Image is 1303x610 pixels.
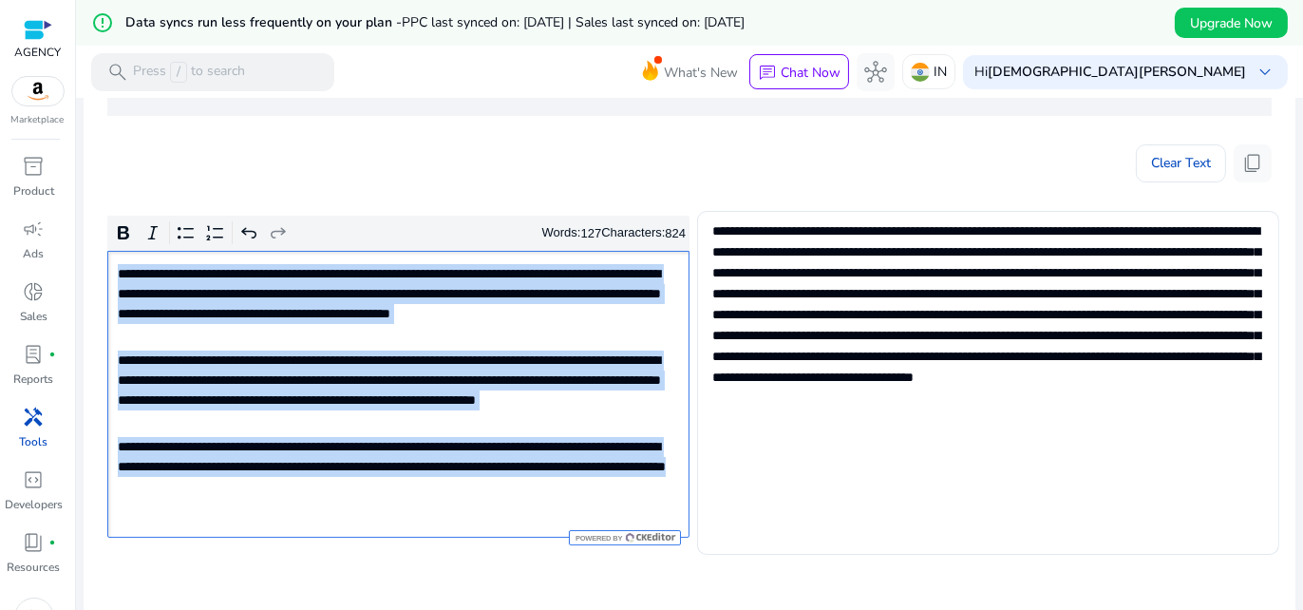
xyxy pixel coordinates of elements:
[14,371,54,388] p: Reports
[1151,144,1211,182] span: Clear Text
[1190,13,1273,33] span: Upgrade Now
[1241,152,1264,175] span: content_copy
[14,44,61,61] p: AGENCY
[23,218,46,240] span: campaign
[23,406,46,429] span: handyman
[107,216,689,252] div: Editor toolbar
[402,13,745,31] span: PPC last synced on: [DATE] | Sales last synced on: [DATE]
[23,468,46,491] span: code_blocks
[11,113,65,127] p: Marketplace
[20,308,47,325] p: Sales
[49,351,57,358] span: fiber_manual_record
[23,155,46,178] span: inventory_2
[13,182,54,200] p: Product
[107,251,689,538] div: Rich Text Editor. Editing area: main. Press Alt+0 for help.
[12,77,64,105] img: amazon.svg
[1175,8,1288,38] button: Upgrade Now
[781,64,840,82] p: Chat Now
[911,63,930,82] img: in.svg
[1136,144,1226,182] button: Clear Text
[665,226,686,240] label: 824
[857,53,895,91] button: hub
[934,55,947,88] p: IN
[125,15,745,31] h5: Data syncs run less frequently on your plan -
[581,226,602,240] label: 127
[1234,144,1272,182] button: content_copy
[133,62,245,83] p: Press to search
[49,539,57,546] span: fiber_manual_record
[106,61,129,84] span: search
[20,433,48,450] p: Tools
[91,11,114,34] mat-icon: error_outline
[170,62,187,83] span: /
[664,56,738,89] span: What's New
[988,63,1246,81] b: [DEMOGRAPHIC_DATA][PERSON_NAME]
[23,343,46,366] span: lab_profile
[758,64,777,83] span: chat
[574,534,622,543] span: Powered by
[542,221,687,245] div: Words: Characters:
[1254,61,1276,84] span: keyboard_arrow_down
[23,531,46,554] span: book_4
[24,245,45,262] p: Ads
[749,54,849,90] button: chatChat Now
[5,496,63,513] p: Developers
[23,280,46,303] span: donut_small
[974,66,1246,79] p: Hi
[864,61,887,84] span: hub
[8,559,61,576] p: Resources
